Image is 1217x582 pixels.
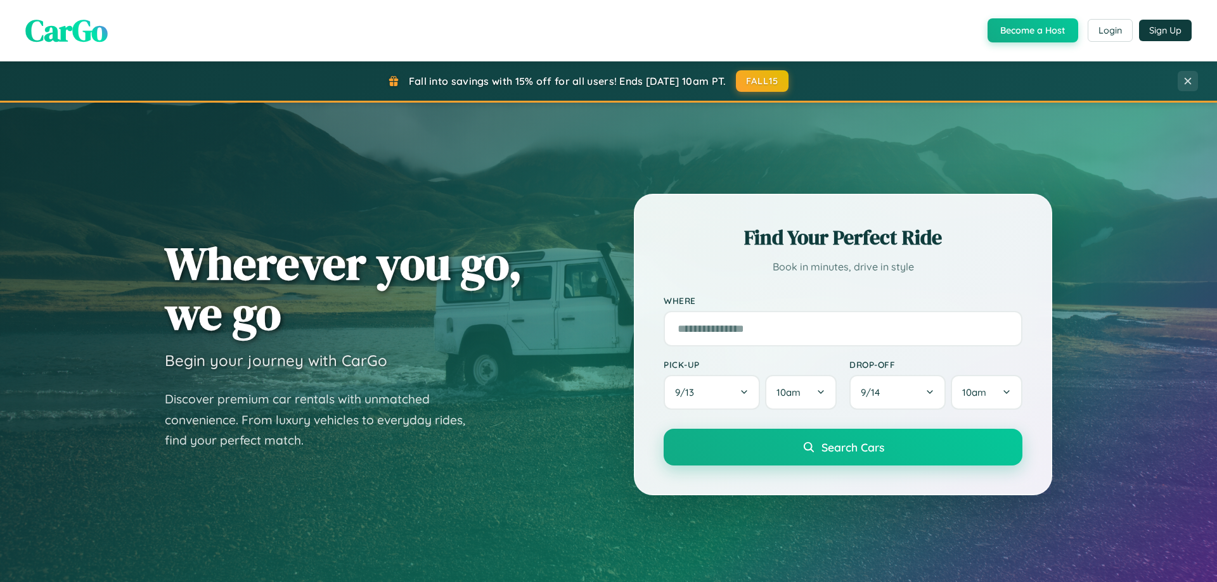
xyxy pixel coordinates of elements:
[861,386,886,398] span: 9 / 14
[664,359,837,370] label: Pick-up
[849,375,946,410] button: 9/14
[664,429,1022,465] button: Search Cars
[736,70,789,92] button: FALL15
[849,359,1022,370] label: Drop-off
[951,375,1022,410] button: 10am
[675,386,700,398] span: 9 / 13
[664,258,1022,276] p: Book in minutes, drive in style
[664,224,1022,251] h2: Find Your Perfect Ride
[1139,20,1192,41] button: Sign Up
[664,295,1022,306] label: Where
[765,375,837,410] button: 10am
[165,351,387,370] h3: Begin your journey with CarGo
[821,440,884,454] span: Search Cars
[664,375,760,410] button: 9/13
[165,238,522,338] h1: Wherever you go, we go
[988,18,1078,42] button: Become a Host
[962,386,986,398] span: 10am
[165,389,482,451] p: Discover premium car rentals with unmatched convenience. From luxury vehicles to everyday rides, ...
[776,386,801,398] span: 10am
[409,75,726,87] span: Fall into savings with 15% off for all users! Ends [DATE] 10am PT.
[1088,19,1133,42] button: Login
[25,9,108,51] span: CarGo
